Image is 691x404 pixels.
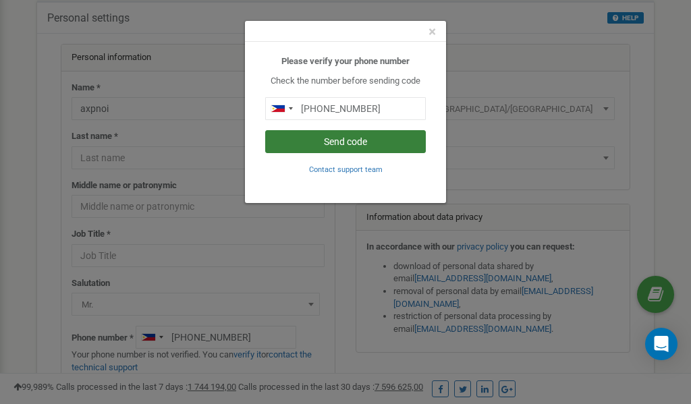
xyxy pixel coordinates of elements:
[429,24,436,40] span: ×
[309,165,383,174] small: Contact support team
[645,328,678,360] div: Open Intercom Messenger
[309,164,383,174] a: Contact support team
[429,25,436,39] button: Close
[281,56,410,66] b: Please verify your phone number
[265,97,426,120] input: 0905 123 4567
[265,75,426,88] p: Check the number before sending code
[265,130,426,153] button: Send code
[266,98,297,119] div: Telephone country code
